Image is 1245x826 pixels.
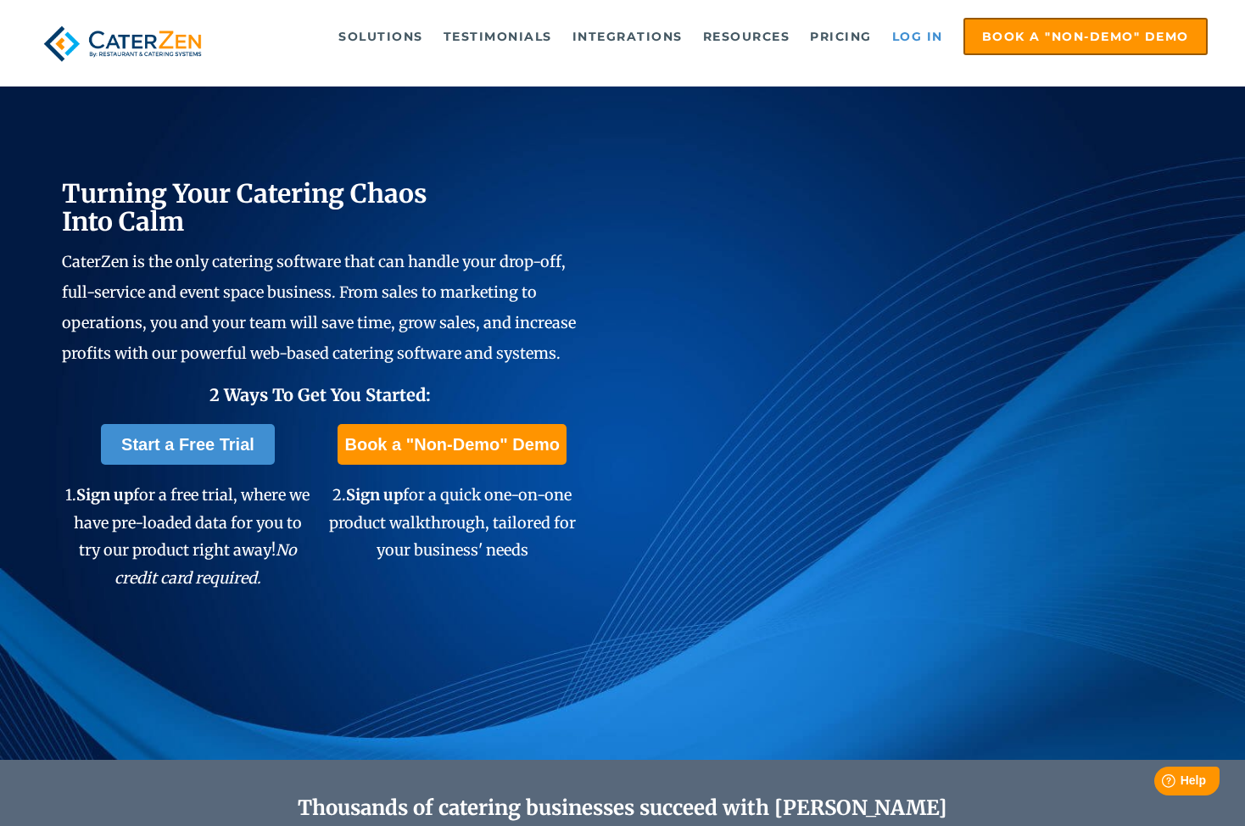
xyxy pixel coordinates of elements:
[62,252,576,363] span: CaterZen is the only catering software that can handle your drop-off, full-service and event spac...
[65,485,310,587] span: 1. for a free trial, where we have pre-loaded data for you to try our product right away!
[125,796,1120,821] h2: Thousands of catering businesses succeed with [PERSON_NAME]
[114,540,297,587] em: No credit card required.
[963,18,1208,55] a: Book a "Non-Demo" Demo
[330,20,432,53] a: Solutions
[237,18,1208,55] div: Navigation Menu
[695,20,799,53] a: Resources
[101,424,275,465] a: Start a Free Trial
[801,20,880,53] a: Pricing
[338,424,566,465] a: Book a "Non-Demo" Demo
[346,485,403,505] span: Sign up
[1094,760,1226,807] iframe: Help widget launcher
[76,485,133,505] span: Sign up
[329,485,576,560] span: 2. for a quick one-on-one product walkthrough, tailored for your business' needs
[884,20,952,53] a: Log in
[209,384,431,405] span: 2 Ways To Get You Started:
[435,20,561,53] a: Testimonials
[62,177,427,237] span: Turning Your Catering Chaos Into Calm
[564,20,691,53] a: Integrations
[37,18,208,70] img: caterzen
